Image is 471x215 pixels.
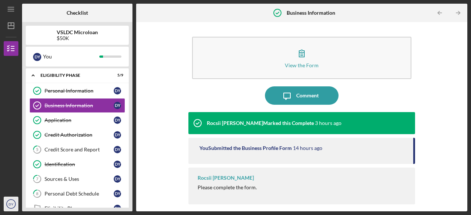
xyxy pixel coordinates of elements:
button: DY [4,197,18,211]
a: Credit AuthorizationDY [29,128,125,142]
div: D Y [114,117,121,124]
tspan: 5 [36,147,38,152]
text: DY [8,202,14,206]
div: Business Information [45,103,114,108]
button: View the Form [192,37,411,79]
div: You Submitted the Business Profile Form [199,145,292,151]
div: View the Form [285,62,319,68]
b: VSLDC Microloan [57,29,98,35]
div: Identification [45,161,114,167]
a: 8Personal Debt ScheduleDY [29,186,125,201]
a: 5Credit Score and ReportDY [29,142,125,157]
div: D Y [114,146,121,153]
a: IdentificationDY [29,157,125,172]
tspan: 8 [36,191,38,196]
div: D Y [33,53,41,61]
time: 2025-09-15 04:06 [293,145,322,151]
a: Personal InformationDY [29,83,125,98]
div: D Y [114,161,121,168]
div: Eligibility Phase [45,205,114,211]
time: 2025-09-15 15:16 [315,120,341,126]
div: Personal Information [45,88,114,94]
div: Comment [296,86,319,105]
button: Comment [265,86,339,105]
div: Rocsii [PERSON_NAME] [198,175,254,181]
b: Business Information [287,10,335,16]
div: D Y [114,175,121,183]
div: Credit Authorization [45,132,114,138]
a: 7Sources & UsesDY [29,172,125,186]
div: Sources & Uses [45,176,114,182]
div: Eligibility Phase [40,73,105,78]
div: 5 / 9 [110,73,123,78]
div: Application [45,117,114,123]
tspan: 7 [36,177,39,182]
div: D Y [114,87,121,94]
a: Business InformationDY [29,98,125,113]
div: Personal Debt Schedule [45,191,114,197]
div: $50K [57,35,98,41]
div: Rocsii [PERSON_NAME] Marked this Complete [207,120,314,126]
b: Checklist [67,10,88,16]
div: Credit Score and Report [45,147,114,153]
a: ApplicationDY [29,113,125,128]
div: You [43,50,99,63]
div: Please complete the form. [198,184,257,190]
div: D Y [114,190,121,197]
div: D Y [114,131,121,139]
div: D Y [114,102,121,109]
div: D Y [114,205,121,212]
